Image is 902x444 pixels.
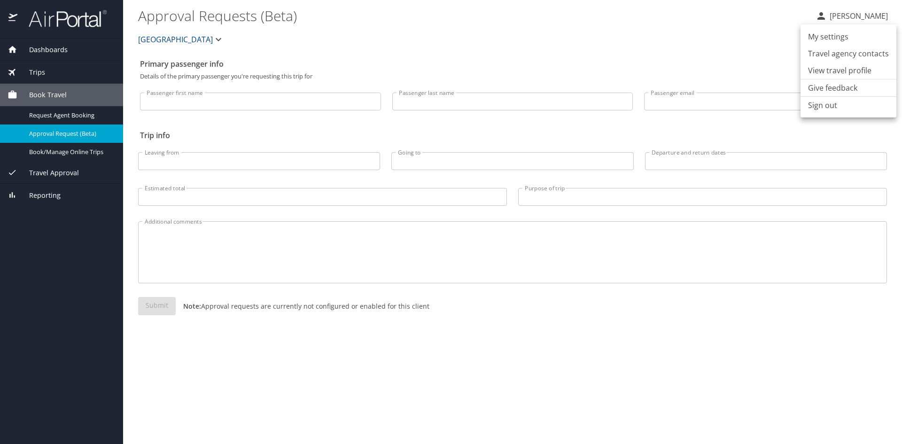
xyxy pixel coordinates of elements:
[801,45,896,62] a: Travel agency contacts
[801,28,896,45] a: My settings
[808,82,857,93] a: Give feedback
[801,97,896,114] li: Sign out
[801,62,896,79] a: View travel profile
